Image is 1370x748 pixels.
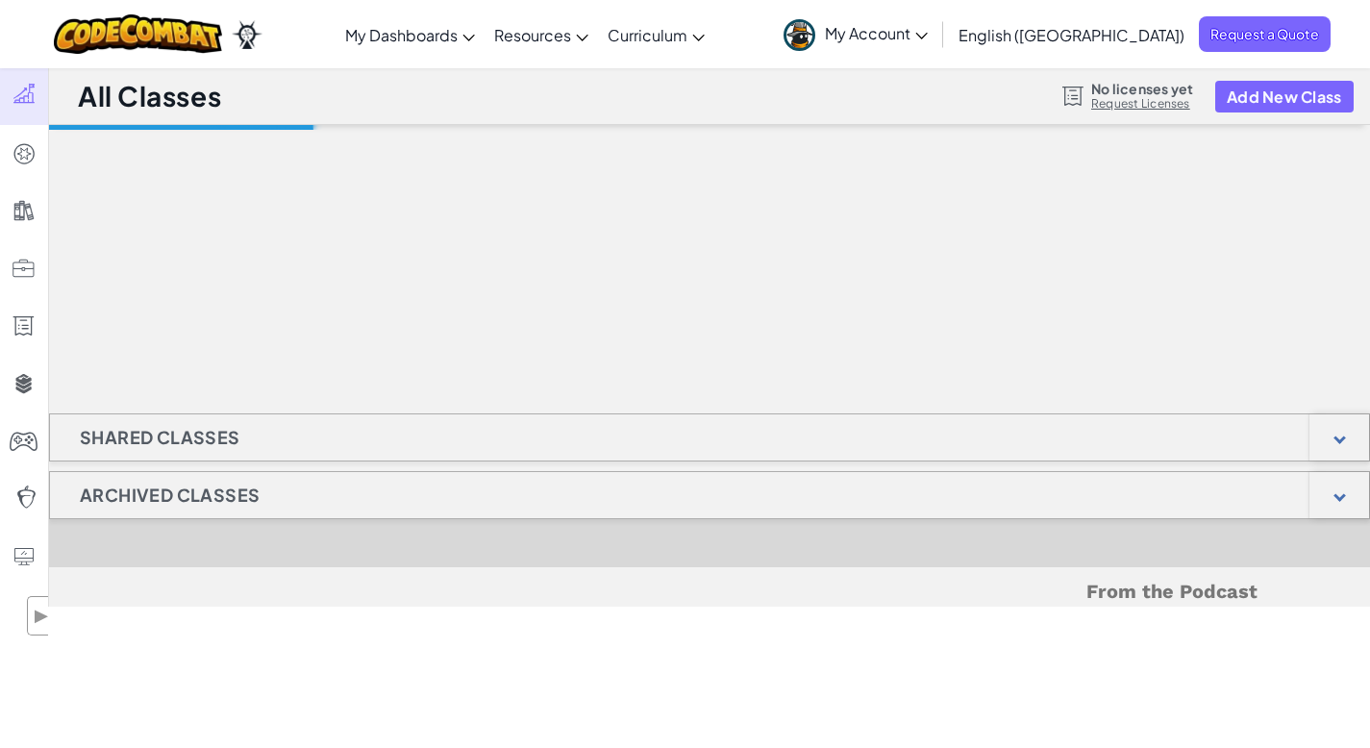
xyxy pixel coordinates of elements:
[50,471,289,519] h1: Archived Classes
[598,9,714,61] a: Curriculum
[1091,81,1193,96] span: No licenses yet
[232,20,262,49] img: Ozaria
[1199,16,1331,52] a: Request a Quote
[608,25,687,45] span: Curriculum
[825,23,928,43] span: My Account
[494,25,571,45] span: Resources
[485,9,598,61] a: Resources
[784,19,815,51] img: avatar
[78,78,221,114] h1: All Classes
[50,413,270,461] h1: Shared Classes
[774,4,937,64] a: My Account
[1091,96,1193,112] a: Request Licenses
[1215,81,1354,112] button: Add New Class
[949,9,1194,61] a: English ([GEOGRAPHIC_DATA])
[336,9,485,61] a: My Dashboards
[345,25,458,45] span: My Dashboards
[959,25,1184,45] span: English ([GEOGRAPHIC_DATA])
[54,14,222,54] img: CodeCombat logo
[162,577,1258,607] h5: From the Podcast
[33,602,49,630] span: ▶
